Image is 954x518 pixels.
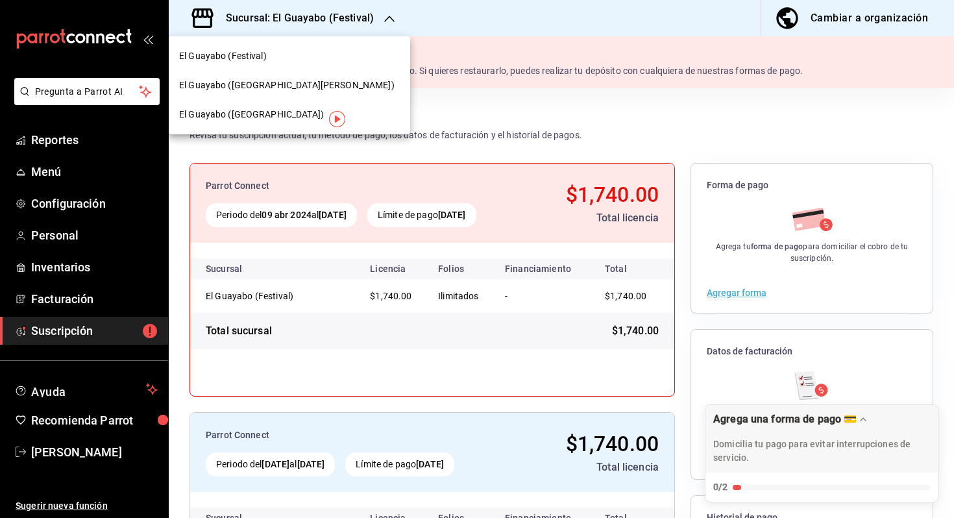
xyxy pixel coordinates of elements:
div: Agrega una forma de pago 💳 [705,404,938,502]
div: Agrega una forma de pago 💳 [713,413,857,425]
div: 0/2 [713,480,728,494]
span: El Guayabo ([GEOGRAPHIC_DATA][PERSON_NAME]) [179,79,395,92]
span: El Guayabo (Festival) [179,49,267,63]
div: Drag to move checklist [705,405,938,473]
img: Tooltip marker [329,111,345,127]
div: El Guayabo ([GEOGRAPHIC_DATA]) [169,100,410,129]
p: Domicilia tu pago para evitar interrupciones de servicio. [713,438,930,465]
span: El Guayabo ([GEOGRAPHIC_DATA]) [179,108,324,121]
div: El Guayabo (Festival) [169,42,410,71]
div: El Guayabo ([GEOGRAPHIC_DATA][PERSON_NAME]) [169,71,410,100]
button: Expand Checklist [705,405,938,502]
